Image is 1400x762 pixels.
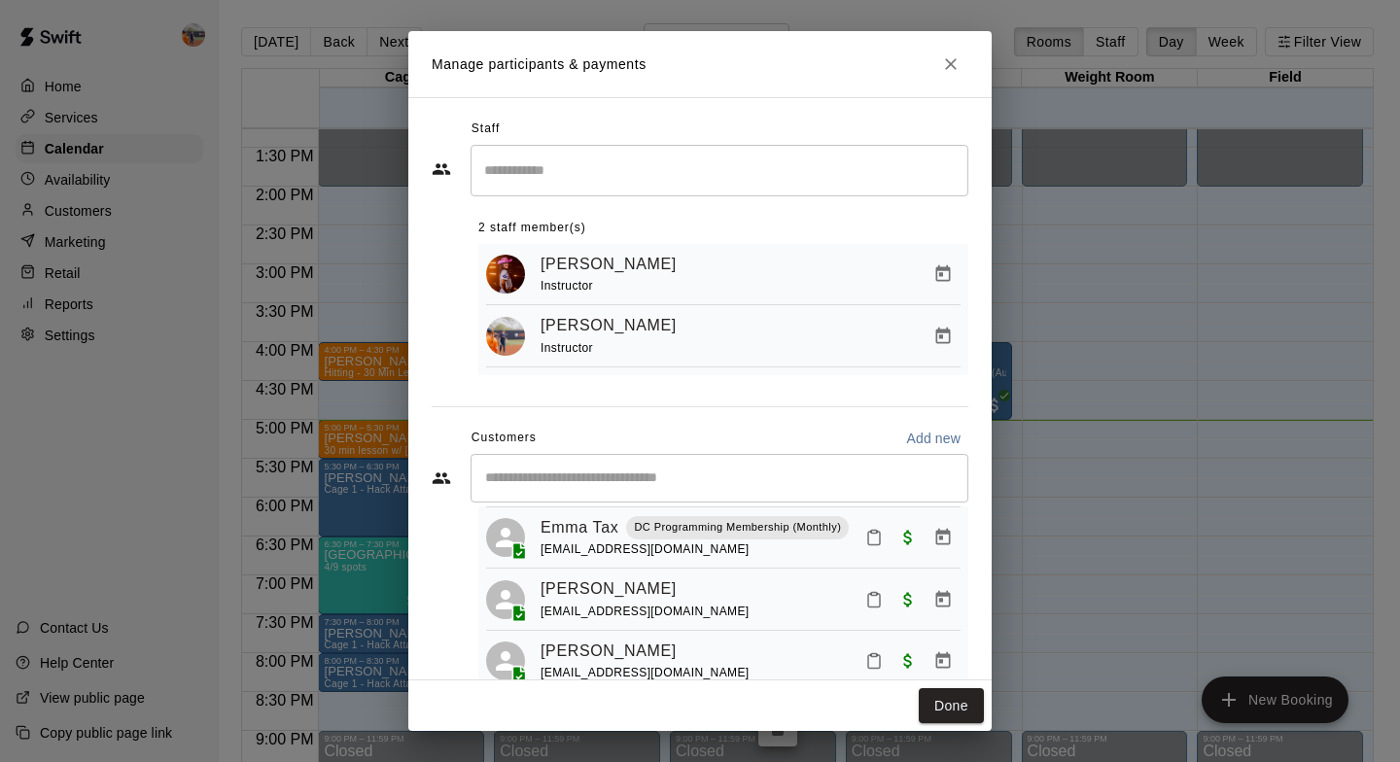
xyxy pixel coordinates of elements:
[541,666,750,679] span: [EMAIL_ADDRESS][DOMAIN_NAME]
[541,639,677,664] a: [PERSON_NAME]
[926,520,961,555] button: Manage bookings & payment
[471,145,968,196] div: Search staff
[486,518,525,557] div: Emma Tax
[541,542,750,556] span: [EMAIL_ADDRESS][DOMAIN_NAME]
[432,468,451,488] svg: Customers
[486,317,525,356] img: Kailee Powell
[541,576,677,602] a: [PERSON_NAME]
[478,213,586,244] span: 2 staff member(s)
[926,319,961,354] button: Manage bookings & payment
[926,643,961,678] button: Manage bookings & payment
[541,605,750,618] span: [EMAIL_ADDRESS][DOMAIN_NAME]
[472,114,500,145] span: Staff
[472,423,537,454] span: Customers
[926,257,961,292] button: Manage bookings & payment
[857,644,891,677] button: Mark attendance
[891,651,926,668] span: Paid with Credit
[898,423,968,454] button: Add new
[541,515,618,540] a: Emma Tax
[857,521,891,554] button: Mark attendance
[486,580,525,619] div: Jayla Rillera
[906,429,961,448] p: Add new
[541,279,593,293] span: Instructor
[926,582,961,617] button: Manage bookings & payment
[541,341,593,355] span: Instructor
[634,519,841,536] p: DC Programming Membership (Monthly)
[486,255,525,294] img: Kaitlyn Lim
[891,528,926,544] span: Paid with Credit
[432,159,451,179] svg: Staff
[891,590,926,606] span: Paid with Card
[857,583,891,616] button: Mark attendance
[432,54,647,75] p: Manage participants & payments
[919,688,984,724] button: Done
[541,313,677,338] a: [PERSON_NAME]
[541,252,677,277] a: [PERSON_NAME]
[471,454,968,502] div: Start typing to search customers...
[486,641,525,680] div: Kate Apley
[933,47,968,82] button: Close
